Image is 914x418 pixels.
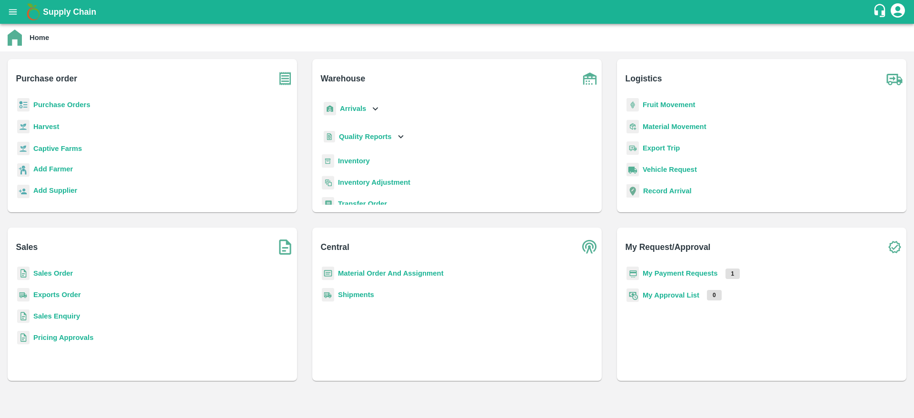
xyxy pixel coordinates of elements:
[2,1,24,23] button: open drawer
[322,288,334,302] img: shipments
[17,185,30,199] img: supplier
[43,5,873,19] a: Supply Chain
[322,176,334,189] img: inventory
[322,154,334,168] img: whInventory
[33,312,80,320] a: Sales Enquiry
[339,133,392,140] b: Quality Reports
[626,288,639,302] img: approval
[883,67,906,90] img: truck
[30,34,49,41] b: Home
[17,141,30,156] img: harvest
[626,98,639,112] img: fruit
[883,235,906,259] img: check
[643,291,699,299] a: My Approval List
[17,163,30,177] img: farmer
[322,197,334,211] img: whTransfer
[43,7,96,17] b: Supply Chain
[873,3,889,20] div: customer-support
[16,240,38,254] b: Sales
[33,269,73,277] a: Sales Order
[643,187,692,195] a: Record Arrival
[643,101,695,109] a: Fruit Movement
[643,123,706,130] a: Material Movement
[17,119,30,134] img: harvest
[707,290,722,300] p: 0
[643,269,718,277] a: My Payment Requests
[338,200,387,208] a: Transfer Order
[17,98,30,112] img: reciept
[16,72,77,85] b: Purchase order
[338,269,444,277] a: Material Order And Assignment
[725,269,740,279] p: 1
[17,267,30,280] img: sales
[17,331,30,345] img: sales
[273,67,297,90] img: purchase
[338,179,410,186] a: Inventory Adjustment
[578,235,602,259] img: central
[33,334,93,341] a: Pricing Approvals
[8,30,22,46] img: home
[33,187,77,194] b: Add Supplier
[626,267,639,280] img: payment
[324,102,336,116] img: whArrival
[322,267,334,280] img: centralMaterial
[626,163,639,177] img: vehicle
[273,235,297,259] img: soSales
[322,127,406,147] div: Quality Reports
[626,184,639,198] img: recordArrival
[340,105,366,112] b: Arrivals
[17,288,30,302] img: shipments
[338,291,374,299] a: Shipments
[17,309,30,323] img: sales
[33,164,73,177] a: Add Farmer
[321,72,366,85] b: Warehouse
[33,145,82,152] a: Captive Farms
[322,98,381,119] div: Arrivals
[626,72,662,85] b: Logistics
[626,119,639,134] img: material
[626,141,639,155] img: delivery
[643,166,697,173] a: Vehicle Request
[33,291,81,299] a: Exports Order
[338,157,370,165] a: Inventory
[578,67,602,90] img: warehouse
[643,144,680,152] a: Export Trip
[33,101,90,109] a: Purchase Orders
[33,123,59,130] a: Harvest
[24,2,43,21] img: logo
[33,165,73,173] b: Add Farmer
[889,2,906,22] div: account of current user
[324,131,335,143] img: qualityReport
[321,240,349,254] b: Central
[33,185,77,198] a: Add Supplier
[626,240,711,254] b: My Request/Approval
